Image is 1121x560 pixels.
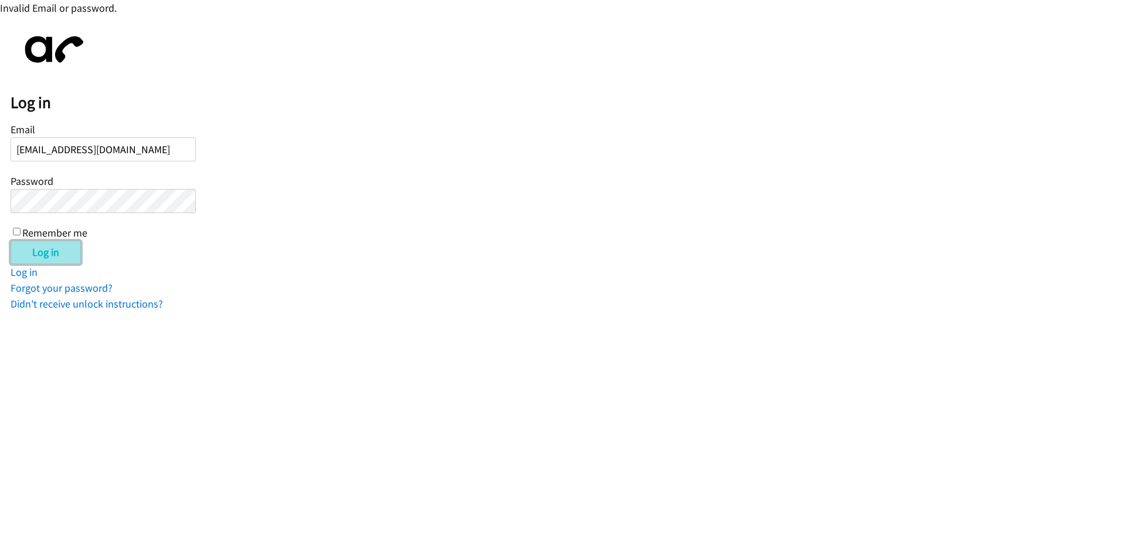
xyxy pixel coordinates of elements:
[11,241,81,264] input: Log in
[11,26,93,73] img: aphone-8a226864a2ddd6a5e75d1ebefc011f4aa8f32683c2d82f3fb0802fe031f96514.svg
[11,123,35,136] label: Email
[11,93,1121,113] h2: Log in
[22,226,87,239] label: Remember me
[11,174,53,188] label: Password
[11,297,163,311] a: Didn't receive unlock instructions?
[11,265,38,279] a: Log in
[11,281,113,295] a: Forgot your password?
